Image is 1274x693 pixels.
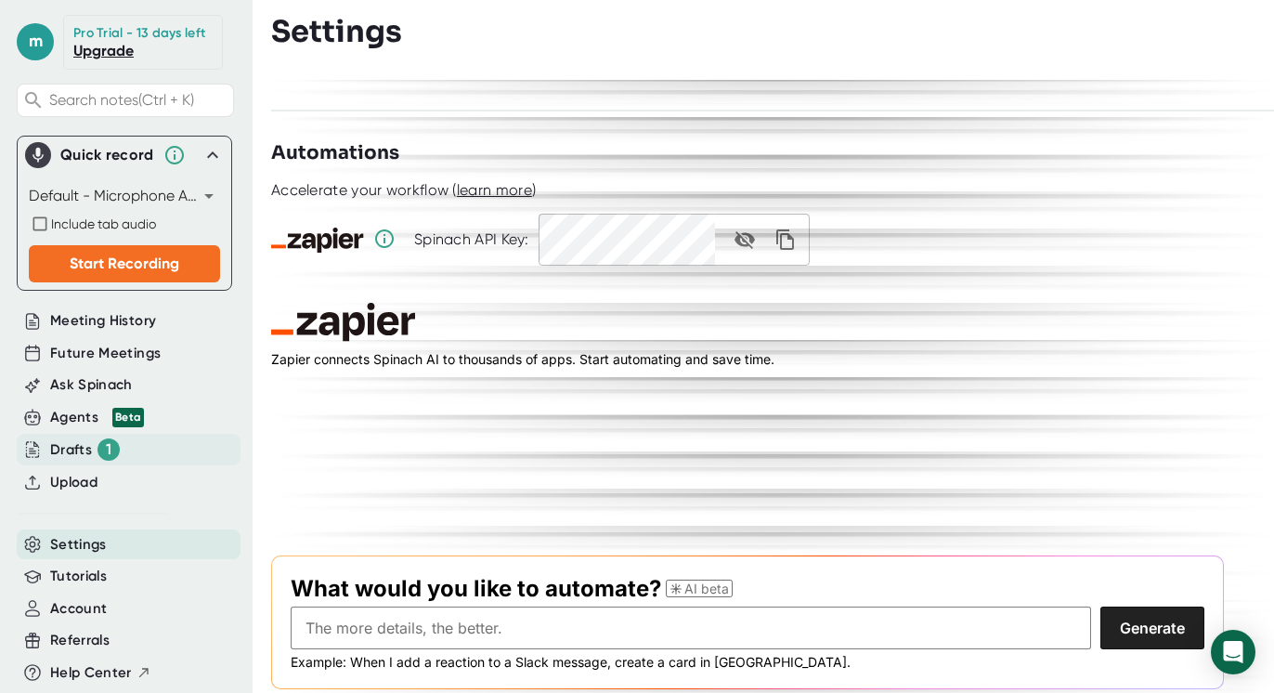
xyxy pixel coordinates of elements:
div: Record both your microphone and the audio from your browser tab (e.g., videos, meetings, etc.) [29,213,220,235]
div: Accelerate your workflow ( ) [271,181,536,200]
button: Agents Beta [50,407,144,428]
button: Settings [50,534,107,556]
img: logo_orange.svg [30,30,45,45]
h3: Settings [271,14,402,49]
img: tab_keywords_by_traffic_grey.svg [185,108,200,123]
div: Pro Trial - 13 days left [73,25,205,42]
span: Help Center [50,662,132,684]
div: 1 [97,438,120,461]
a: Upgrade [73,42,134,59]
div: Spinach API Key: [414,230,529,249]
button: toggle password visibility [722,217,767,262]
div: Beta [112,408,144,427]
button: Drafts 1 [50,438,120,461]
img: tab_domain_overview_orange.svg [50,108,65,123]
button: Account [50,598,107,620]
button: Future Meetings [50,343,161,364]
button: Start Recording [29,245,220,282]
button: copy api key [763,217,808,262]
img: website_grey.svg [30,48,45,63]
span: Include tab audio [51,216,156,231]
div: Default - Microphone Array (Realtek High Definition Audio(SST)) [29,181,220,211]
button: Help Center [50,662,151,684]
button: Ask Spinach [50,374,133,396]
div: Domain: [URL] [48,48,132,63]
button: Tutorials [50,566,107,587]
div: Keywords by Traffic [205,110,313,122]
div: Open Intercom Messenger [1211,630,1255,674]
button: Upload [50,472,97,493]
span: Search notes (Ctrl + K) [49,91,194,109]
button: Meeting History [50,310,156,332]
div: Agents [50,407,144,428]
h3: Automations [271,139,399,167]
div: v 4.0.25 [52,30,91,45]
div: Domain Overview [71,110,166,122]
div: Quick record [25,137,224,174]
span: m [17,23,54,60]
button: Referrals [50,630,110,651]
span: Start Recording [70,255,179,272]
span: learn more [457,181,532,199]
div: Quick record [60,146,154,164]
div: Drafts [50,438,120,461]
